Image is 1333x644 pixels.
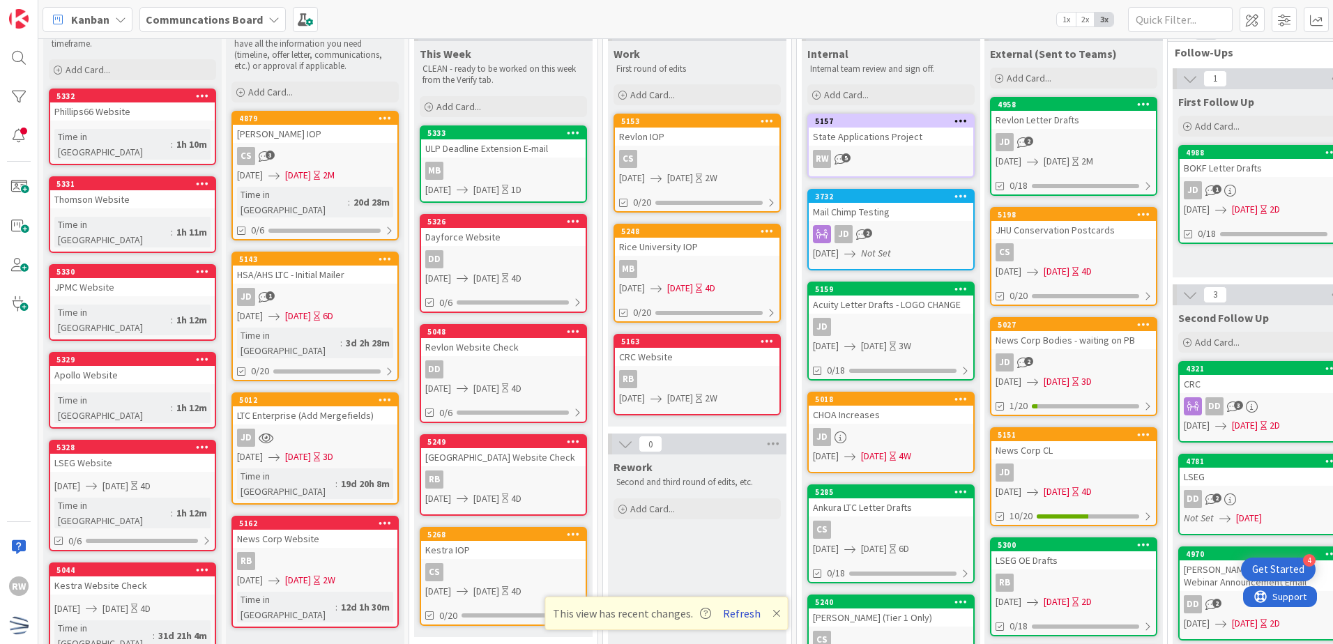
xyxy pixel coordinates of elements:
[614,460,653,474] span: Rework
[815,116,973,126] div: 5157
[473,183,499,197] span: [DATE]
[809,128,973,146] div: State Applications Project
[815,192,973,201] div: 3732
[667,281,693,296] span: [DATE]
[50,366,215,384] div: Apollo Website
[996,133,1014,151] div: JD
[809,393,973,424] div: 5018CHOA Increases
[861,339,887,353] span: [DATE]
[809,296,973,314] div: Acuity Letter Drafts - LOGO CHANGE
[616,63,778,75] p: First round of edits
[56,355,215,365] div: 5329
[421,127,586,139] div: 5333
[996,243,1014,261] div: CS
[809,115,973,146] div: 5157State Applications Project
[173,224,211,240] div: 1h 11m
[54,129,171,160] div: Time in [GEOGRAPHIC_DATA]
[171,400,173,415] span: :
[237,168,263,183] span: [DATE]
[1178,95,1254,109] span: First Follow Up
[50,102,215,121] div: Phillips66 Website
[996,463,1014,482] div: JD
[233,517,397,548] div: 5162News Corp Website
[809,393,973,406] div: 5018
[1081,154,1093,169] div: 2M
[991,574,1156,592] div: RB
[425,381,451,396] span: [DATE]
[436,100,481,113] span: Add Card...
[615,370,779,388] div: RB
[1270,418,1280,433] div: 2D
[171,137,173,152] span: :
[619,150,637,168] div: CS
[815,284,973,294] div: 5159
[251,364,269,378] span: 0/20
[718,604,765,622] button: Refresh
[809,596,973,627] div: 5240[PERSON_NAME] (Tier 1 Only)
[50,178,215,208] div: 5331Thomson Website
[667,391,693,406] span: [DATE]
[50,190,215,208] div: Thomson Website
[285,168,311,183] span: [DATE]
[56,267,215,277] div: 5330
[809,428,973,446] div: JD
[813,150,831,168] div: RW
[239,395,397,405] div: 5012
[50,353,215,366] div: 5329
[630,503,675,515] span: Add Card...
[237,328,340,358] div: Time in [GEOGRAPHIC_DATA]
[991,98,1156,129] div: 4958Revlon Letter Drafts
[615,150,779,168] div: CS
[633,305,651,320] span: 0/20
[54,305,171,335] div: Time in [GEOGRAPHIC_DATA]
[899,449,911,463] div: 4W
[996,374,1021,389] span: [DATE]
[824,89,869,101] span: Add Card...
[991,429,1156,459] div: 5151News Corp CL
[50,90,215,102] div: 5332
[630,89,675,101] span: Add Card...
[809,596,973,608] div: 5240
[421,448,586,466] div: [GEOGRAPHIC_DATA] Website Check
[615,115,779,128] div: 5153
[1128,7,1233,32] input: Quick Filter...
[863,229,872,238] span: 2
[239,114,397,123] div: 4879
[1010,289,1028,303] span: 0/20
[615,238,779,256] div: Rice University IOP
[233,125,397,143] div: [PERSON_NAME] IOP
[991,539,1156,569] div: 5300LSEG OE Drafts
[422,63,584,86] p: CLEAN - ready to be worked on this week from the Verify tab.
[1010,178,1028,193] span: 0/18
[809,225,973,243] div: JD
[421,563,586,581] div: CS
[809,283,973,296] div: 5159
[140,479,151,493] div: 4D
[1044,154,1069,169] span: [DATE]
[473,271,499,286] span: [DATE]
[615,225,779,256] div: 5248Rice University IOP
[705,171,717,185] div: 2W
[1081,484,1092,499] div: 4D
[1044,374,1069,389] span: [DATE]
[342,335,393,351] div: 3d 2h 28m
[705,391,717,406] div: 2W
[615,260,779,278] div: MB
[861,449,887,463] span: [DATE]
[421,470,586,489] div: RB
[991,243,1156,261] div: CS
[1303,554,1316,567] div: 4
[50,266,215,278] div: 5330
[340,335,342,351] span: :
[621,227,779,236] div: 5248
[1044,484,1069,499] span: [DATE]
[233,552,397,570] div: RB
[809,318,973,336] div: JD
[1270,202,1280,217] div: 2D
[1198,227,1216,241] span: 0/18
[621,116,779,126] div: 5153
[421,436,586,448] div: 5249
[1057,13,1076,26] span: 1x
[1044,264,1069,279] span: [DATE]
[809,521,973,539] div: CS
